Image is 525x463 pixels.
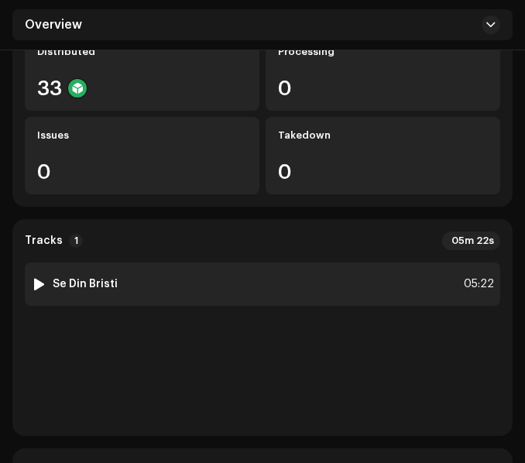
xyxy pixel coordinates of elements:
div: Processing [278,46,488,58]
div: Distributed [37,46,247,58]
strong: Tracks [25,235,63,247]
div: Issues [37,129,247,142]
strong: Se Din Bristi [53,278,118,290]
div: Takedown [278,129,488,142]
p-badge: 1 [69,234,83,248]
div: 05m 22s [442,231,500,250]
span: Overview [25,19,82,31]
div: 05:22 [460,275,494,293]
